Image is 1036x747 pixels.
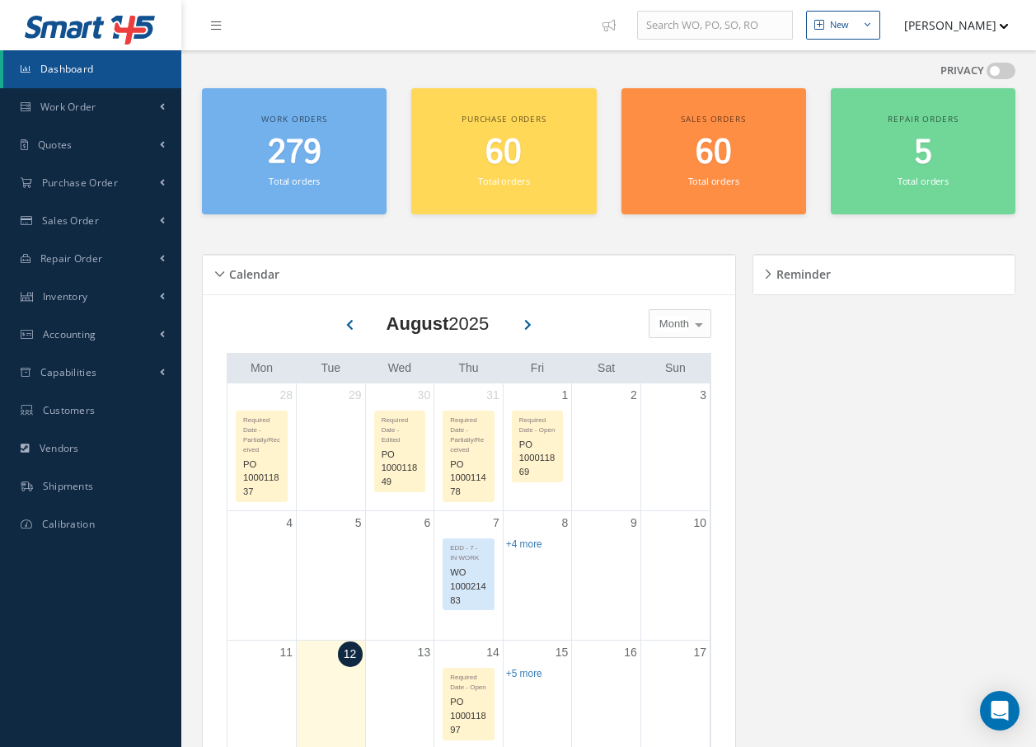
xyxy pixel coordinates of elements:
div: Open Intercom Messenger [980,691,1020,731]
span: Repair Order [40,251,103,265]
div: PO 100011478 [443,455,494,501]
td: August 3, 2025 [640,383,710,511]
span: Purchase Order [42,176,118,190]
input: Search WO, PO, SO, RO [637,11,793,40]
a: August 8, 2025 [559,511,572,535]
div: Required Date - Open [443,669,494,693]
span: Work Order [40,100,96,114]
a: Work orders 279 Total orders [202,88,387,214]
span: Capabilities [40,365,97,379]
a: Show 4 more events [506,538,542,550]
td: August 2, 2025 [572,383,641,511]
span: Dashboard [40,62,94,76]
b: August [387,313,449,334]
td: August 7, 2025 [434,510,504,641]
a: August 9, 2025 [627,511,640,535]
span: Vendors [40,441,79,455]
button: New [806,11,880,40]
div: WO 100021483 [443,563,494,609]
span: 60 [696,129,732,176]
h5: Reminder [771,262,831,282]
h5: Calendar [224,262,279,282]
td: August 10, 2025 [640,510,710,641]
a: Tuesday [318,358,345,378]
a: August 1, 2025 [559,383,572,407]
span: Shipments [43,479,94,493]
span: Accounting [43,327,96,341]
span: Repair orders [888,113,958,124]
span: Work orders [261,113,326,124]
span: Quotes [38,138,73,152]
a: August 13, 2025 [415,641,434,665]
div: PO 100011897 [443,693,494,739]
a: July 31, 2025 [483,383,503,407]
div: Required Date - Open [513,411,563,435]
a: August 16, 2025 [621,641,640,665]
span: Sales Order [42,214,99,228]
a: July 30, 2025 [415,383,434,407]
td: July 28, 2025 [227,383,297,511]
span: 279 [268,129,321,176]
div: New [830,18,849,32]
div: Required Date - Edited [375,411,425,445]
a: August 3, 2025 [696,383,710,407]
a: August 7, 2025 [490,511,503,535]
div: Required Date - Partially/Received [443,411,494,455]
a: August 6, 2025 [420,511,434,535]
a: August 5, 2025 [352,511,365,535]
label: PRIVACY [940,63,984,79]
td: July 30, 2025 [365,383,434,511]
a: Wednesday [385,358,415,378]
a: August 14, 2025 [483,641,503,665]
a: Monday [247,358,276,378]
span: Purchase orders [462,113,546,124]
a: Purchase orders 60 Total orders [411,88,596,214]
a: August 11, 2025 [276,641,296,665]
a: Dashboard [3,50,181,88]
a: July 29, 2025 [345,383,365,407]
a: August 17, 2025 [690,641,710,665]
div: 2025 [387,310,490,337]
td: August 9, 2025 [572,510,641,641]
a: July 28, 2025 [276,383,296,407]
td: August 6, 2025 [365,510,434,641]
a: August 4, 2025 [283,511,296,535]
span: Customers [43,403,96,417]
div: PO 100011849 [375,445,425,491]
span: Inventory [43,289,88,303]
td: July 29, 2025 [297,383,366,511]
small: Total orders [269,175,320,187]
small: Total orders [478,175,529,187]
div: Required Date - Partially/Received [237,411,287,455]
span: Month [655,316,689,332]
a: Saturday [594,358,618,378]
a: Sunday [662,358,689,378]
a: Show 5 more events [506,668,542,679]
div: EDD - 7 - IN WORK [443,539,494,563]
a: August 10, 2025 [690,511,710,535]
td: August 5, 2025 [297,510,366,641]
span: Calibration [42,517,95,531]
a: Sales orders 60 Total orders [621,88,806,214]
td: August 8, 2025 [503,510,572,641]
div: PO 100011837 [237,455,287,501]
span: 60 [485,129,522,176]
td: August 4, 2025 [227,510,297,641]
a: August 15, 2025 [552,641,572,665]
a: August 12, 2025 [338,641,363,667]
span: Sales orders [681,113,745,124]
small: Total orders [688,175,739,187]
span: 5 [914,129,932,176]
td: August 1, 2025 [503,383,572,511]
a: Thursday [455,358,481,378]
div: PO 100011869 [513,435,563,482]
button: [PERSON_NAME] [888,9,1009,41]
a: August 2, 2025 [627,383,640,407]
small: Total orders [898,175,949,187]
td: July 31, 2025 [434,383,504,511]
a: Repair orders 5 Total orders [831,88,1015,214]
a: Friday [527,358,547,378]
